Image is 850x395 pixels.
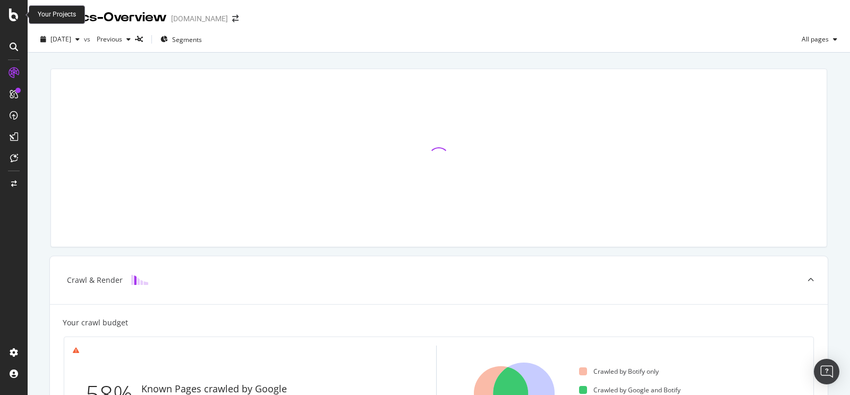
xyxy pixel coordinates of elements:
[814,359,839,384] div: Open Intercom Messenger
[92,31,135,48] button: Previous
[84,35,92,44] span: vs
[36,9,167,27] div: Analytics - Overview
[579,385,681,394] div: Crawled by Google and Botify
[131,275,148,285] img: block-icon
[38,10,76,19] div: Your Projects
[579,367,659,376] div: Crawled by Botify only
[797,35,829,44] span: All pages
[156,31,206,48] button: Segments
[172,35,202,44] span: Segments
[67,275,123,285] div: Crawl & Render
[63,317,128,328] div: Your crawl budget
[36,31,84,48] button: [DATE]
[50,35,71,44] span: 2025 Aug. 10th
[92,35,122,44] span: Previous
[797,31,841,48] button: All pages
[232,15,239,22] div: arrow-right-arrow-left
[171,13,228,24] div: [DOMAIN_NAME]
